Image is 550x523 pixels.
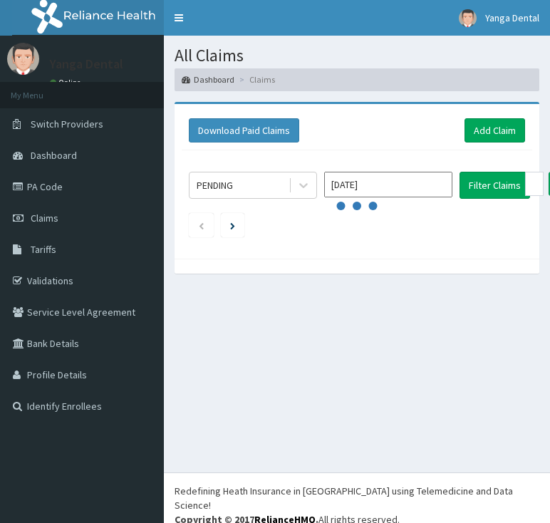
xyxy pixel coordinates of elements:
[230,219,235,232] a: Next page
[50,78,84,88] a: Online
[336,185,378,227] svg: audio-loading
[236,73,275,86] li: Claims
[175,46,539,65] h1: All Claims
[31,212,58,224] span: Claims
[7,43,39,75] img: User Image
[31,118,103,130] span: Switch Providers
[324,172,452,197] input: Select Month and Year
[198,219,204,232] a: Previous page
[197,178,233,192] div: PENDING
[459,9,477,27] img: User Image
[31,243,56,256] span: Tariffs
[525,172,544,196] input: Search by HMO ID
[465,118,525,143] a: Add Claim
[460,172,530,199] button: Filter Claims
[189,118,299,143] button: Download Paid Claims
[175,484,539,512] div: Redefining Heath Insurance in [GEOGRAPHIC_DATA] using Telemedicine and Data Science!
[50,58,123,71] p: Yanga Dental
[182,73,234,86] a: Dashboard
[31,149,77,162] span: Dashboard
[485,11,539,24] span: Yanga Dental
